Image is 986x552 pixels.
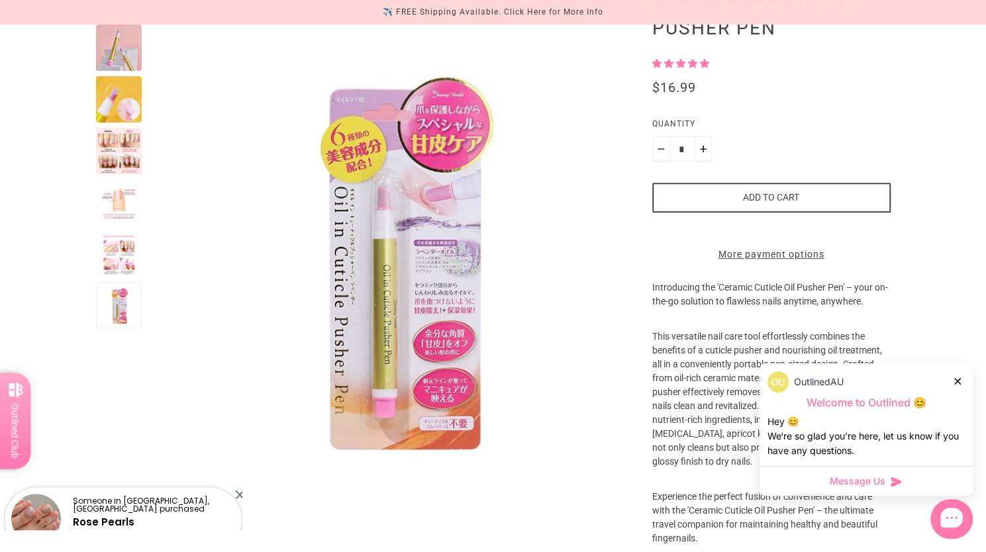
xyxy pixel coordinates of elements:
[767,371,789,392] img: data:image/png;base64,iVBORw0KGgoAAAANSUhEUgAAACQAAAAkCAYAAADhAJiYAAACJklEQVR4AexUvWsUQRx9+3VfJsY...
[652,79,696,95] span: $16.99
[73,497,230,513] p: Someone in [GEOGRAPHIC_DATA], [GEOGRAPHIC_DATA] purchased
[695,136,712,161] button: Plus
[767,414,965,458] div: Hey 😊 We‘re so glad you’re here, let us know if you have any questions.
[652,58,709,69] span: 5.00 stars
[652,136,669,161] button: Minus
[830,475,885,488] span: Message Us
[767,396,965,410] p: Welcome to Outlined 😊
[652,248,891,261] a: More payment options
[652,183,891,212] button: Add to cart
[652,281,891,330] p: Introducing the 'Ceramic Cuticle Oil Pusher Pen' – your on-the-go solution to flawless nails anyt...
[163,24,630,492] img: Lucky Trendy Ceramic Cuticle Oil Pusher Pen
[73,515,134,529] a: Rose Pearls
[652,117,891,136] label: Quantity
[652,330,891,490] p: This versatile nail care tool effortlessly combines the benefits of a cuticle pusher and nourishi...
[794,375,844,389] p: OutlinedAU
[383,5,603,19] div: ✈️ FREE Shipping Available. Click Here for More Info
[163,24,630,492] modal-trigger: Enlarge product image
[652,490,891,545] p: Experience the perfect fusion of convenience and care with the 'Ceramic Cuticle Oil Pusher Pen' –...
